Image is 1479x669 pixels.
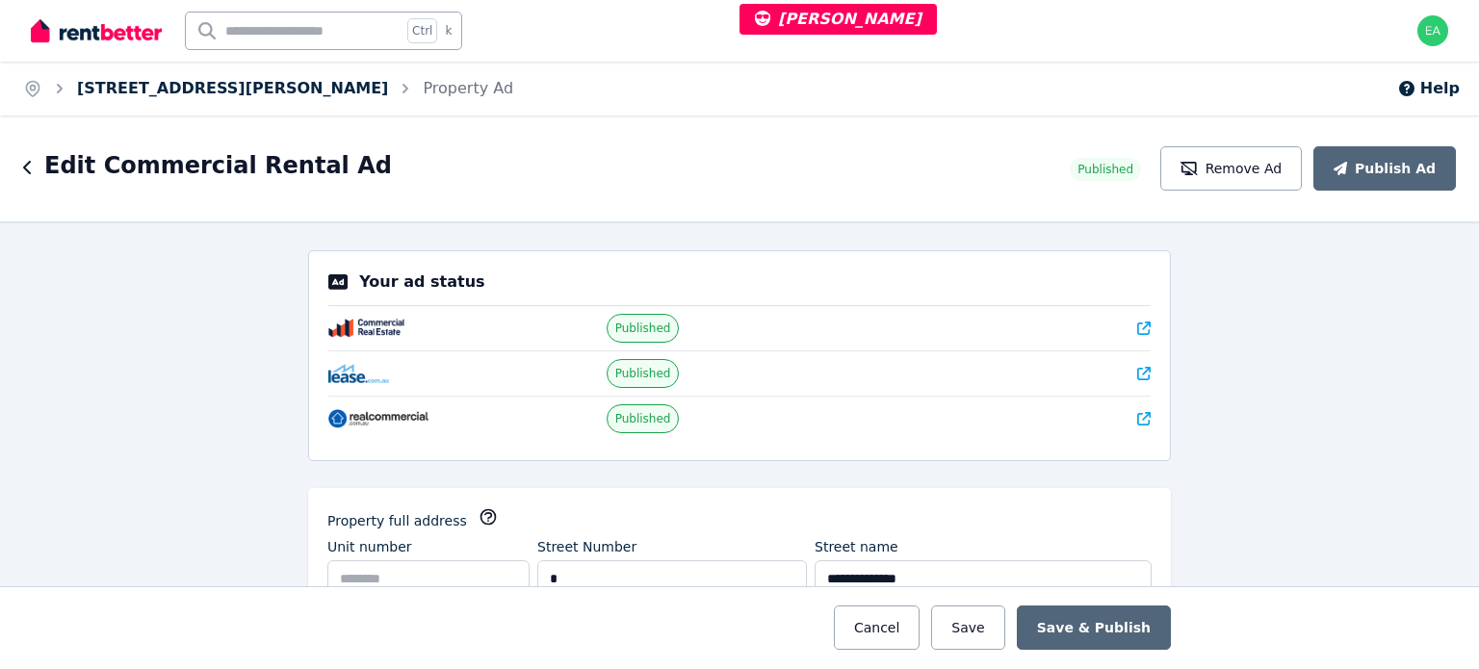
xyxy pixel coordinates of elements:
[615,411,671,426] span: Published
[328,319,404,338] img: CommercialRealEstate.com.au
[537,537,636,556] label: Street Number
[327,511,467,530] label: Property full address
[615,321,671,336] span: Published
[1313,146,1456,191] button: Publish Ad
[755,10,921,28] span: [PERSON_NAME]
[1160,146,1302,191] button: Remove Ad
[407,18,437,43] span: Ctrl
[1017,605,1171,650] button: Save & Publish
[328,364,389,383] img: Lease.com.au
[1417,15,1448,46] img: earl@rentbetter.com.au
[359,270,484,294] p: Your ad status
[77,79,388,97] a: [STREET_ADDRESS][PERSON_NAME]
[615,366,671,381] span: Published
[328,409,428,428] img: RealCommercial.com.au
[931,605,1004,650] button: Save
[423,79,513,97] a: Property Ad
[834,605,920,650] button: Cancel
[31,16,162,45] img: RentBetter
[815,537,898,556] label: Street name
[44,150,392,181] h1: Edit Commercial Rental Ad
[1077,162,1133,177] span: Published
[327,537,412,556] label: Unit number
[445,23,452,39] span: k
[1397,77,1460,100] button: Help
